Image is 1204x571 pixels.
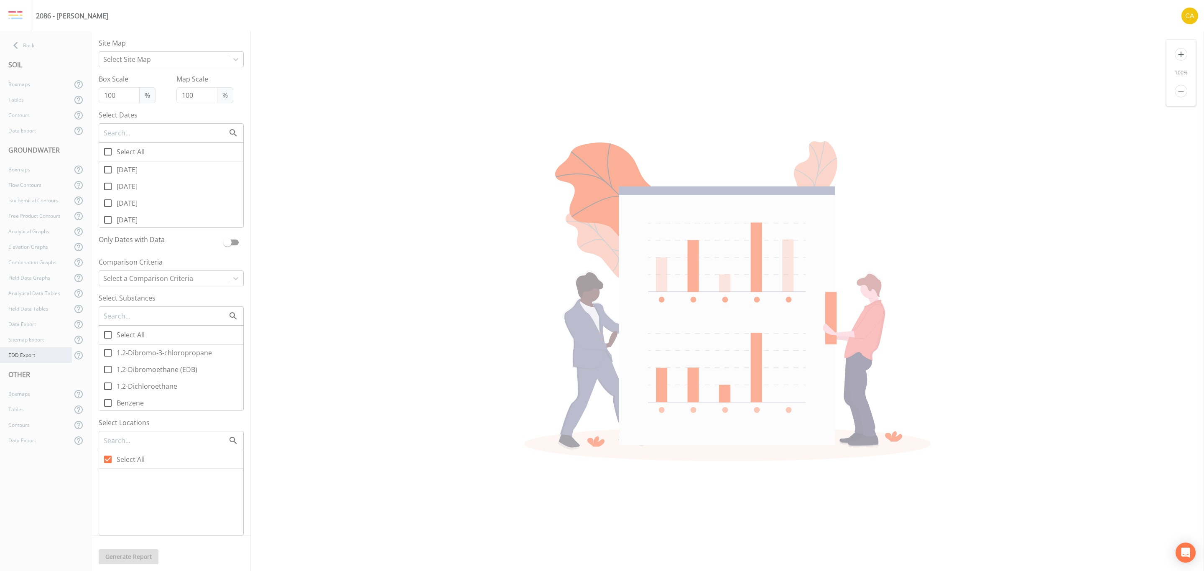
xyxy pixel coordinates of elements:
[117,198,138,208] span: [DATE]
[36,11,108,21] div: 2086 - [PERSON_NAME]
[117,348,212,358] span: 1,2-Dibromo-3-chloropropane
[117,165,138,175] span: [DATE]
[103,435,228,446] input: Search...
[99,235,219,247] label: Only Dates with Data
[99,110,244,120] label: Select Dates
[103,127,228,138] input: Search...
[99,293,244,303] label: Select Substances
[1175,85,1187,97] i: remove
[99,74,156,84] label: Box Scale
[103,311,228,321] input: Search...
[99,38,244,48] label: Site Map
[139,87,156,103] span: %
[1166,69,1196,76] div: 100 %
[176,74,233,84] label: Map Scale
[1176,543,1196,563] div: Open Intercom Messenger
[8,11,23,20] img: logo
[217,87,233,103] span: %
[1175,48,1187,61] i: add
[117,454,145,464] span: Select All
[1181,8,1198,24] img: 37d9cc7f3e1b9ec8ec648c4f5b158cdc
[117,181,138,191] span: [DATE]
[524,141,931,461] img: undraw_report_building_chart-e1PV7-8T.svg
[117,365,197,375] span: 1,2-Dibromoethane (EDB)
[117,398,144,408] span: Benzene
[99,257,244,267] label: Comparison Criteria
[117,147,145,157] span: Select All
[117,215,138,225] span: [DATE]
[117,381,177,391] span: 1,2-Dichloroethane
[99,418,244,428] label: Select Locations
[117,330,145,340] span: Select All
